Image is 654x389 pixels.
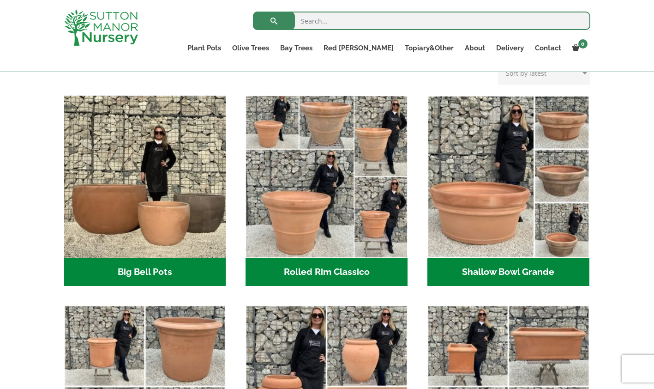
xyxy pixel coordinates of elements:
a: Visit product category Shallow Bowl Grande [427,96,589,286]
h2: Rolled Rim Classico [246,258,408,286]
select: Shop order [498,61,590,85]
img: Rolled Rim Classico [246,96,408,258]
a: Contact [529,42,567,55]
img: logo [64,9,138,46]
h2: Big Bell Pots [64,258,226,286]
img: Big Bell Pots [64,96,226,258]
input: Search... [253,12,590,30]
a: Delivery [491,42,529,55]
a: Olive Trees [227,42,275,55]
a: Visit product category Rolled Rim Classico [246,96,408,286]
a: Topiary&Other [399,42,459,55]
img: Shallow Bowl Grande [427,96,589,258]
a: About [459,42,491,55]
a: Visit product category Big Bell Pots [64,96,226,286]
a: 0 [567,42,590,55]
a: Bay Trees [275,42,318,55]
a: Plant Pots [182,42,227,55]
span: 0 [578,39,588,49]
h2: Shallow Bowl Grande [427,258,589,286]
a: Red [PERSON_NAME] [318,42,399,55]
